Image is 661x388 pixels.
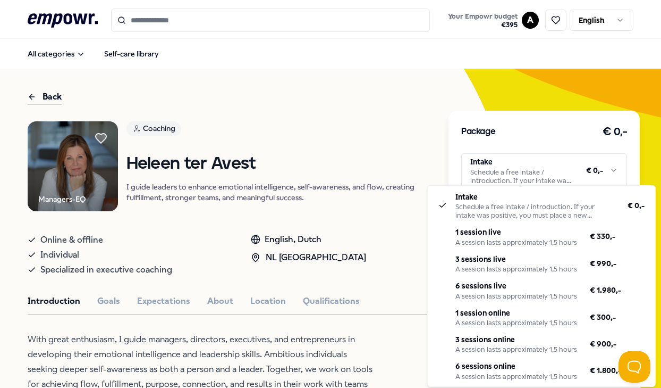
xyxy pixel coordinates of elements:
[590,284,621,296] span: € 1.980,-
[455,253,577,265] p: 3 sessions live
[455,292,577,301] div: A session lasts approximately 1,5 hours
[455,307,577,319] p: 1 session online
[455,191,615,203] p: Intake
[455,373,577,381] div: A session lasts approximately 1,5 hours
[590,311,616,323] span: € 300,-
[590,258,616,269] span: € 990,-
[590,365,621,376] span: € 1.800,-
[455,203,615,220] div: Schedule a free intake / introduction. If your intake was positive, you must place a new booking ...
[455,280,577,292] p: 6 sessions live
[628,200,645,211] span: € 0,-
[455,360,577,372] p: 6 sessions online
[455,319,577,327] div: A session lasts approximately 1,5 hours
[590,338,616,350] span: € 900,-
[455,345,577,354] div: A session lasts approximately 1,5 hours
[455,238,577,247] div: A session lasts approximately 1,5 hours
[455,265,577,274] div: A session lasts approximately 1,5 hours
[590,230,615,242] span: € 330,-
[455,226,577,238] p: 1 session live
[455,334,577,345] p: 3 sessions online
